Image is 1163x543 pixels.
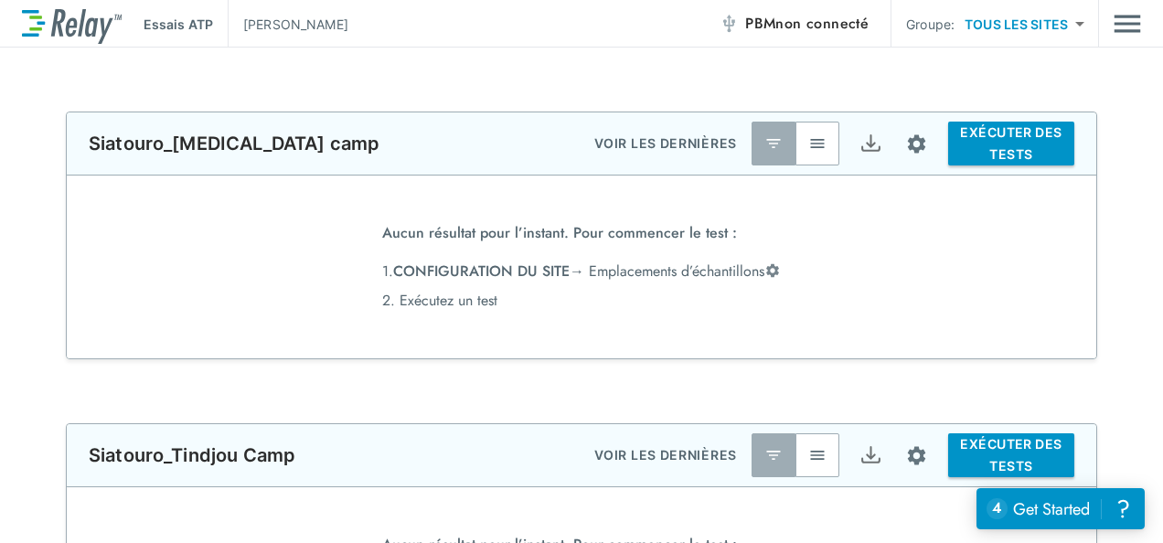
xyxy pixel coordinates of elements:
img: Icône hors ligne [720,15,738,33]
img: Icône d’exportation [859,444,882,467]
li: 2. Exécutez un test [382,286,781,315]
li: Sélectionnez l’indicateur de connexion PBM ci-dessus pour trouver votre appareil. [44,59,296,120]
button: PBMnon connecté [712,5,876,42]
button: EXÉCUTER DES TESTS [948,433,1074,477]
span: Aucun résultat pour l’instant. Pour commencer le test : [382,218,737,257]
img: LuminUltra Relay [22,5,122,44]
img: Dernier [764,134,783,153]
img: Voir tout [808,446,827,464]
img: Icône de tiroir [1114,6,1141,41]
span: non connecté [775,13,869,34]
img: Dernier [764,446,783,464]
p: Siatouro_Tindjou Camp [89,444,295,466]
p: VOIR LES DERNIÈRES [594,444,737,466]
p: VOIR LES DERNIÈRES [594,133,737,154]
button: Guide proche [289,7,311,29]
img: Icône des paramètres [905,444,928,467]
iframe: Resource center [976,488,1145,529]
font: 1. → Emplacements d’échantillons [382,261,764,282]
button: Menu principal [1114,6,1141,41]
h1: Connecter PBM avec Relay™ [22,22,296,45]
div: Guide [22,22,296,275]
p: Siatouro_[MEDICAL_DATA] camp [89,133,379,154]
li: Sélectionnez-le dans la fenêtre contextuelle du système, puis sélectionnez . [44,120,296,180]
button: Configuration du site [892,431,941,480]
img: Icône des paramètres [905,133,928,155]
button: Configuration du site [892,120,941,168]
img: Voir tout [808,134,827,153]
p: Groupe: [906,15,955,34]
img: Icône des paramètres [764,262,781,279]
button: Exportation [848,122,892,165]
span: PBM [745,11,869,37]
img: Icône d’exportation [859,133,882,155]
button: EXÉCUTER DES TESTS [948,122,1074,165]
p: Essais ATP [144,15,213,34]
p: [PERSON_NAME] [243,15,348,34]
span: CONFIGURATION DU SITE [393,261,570,282]
button: Exportation [848,433,892,477]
